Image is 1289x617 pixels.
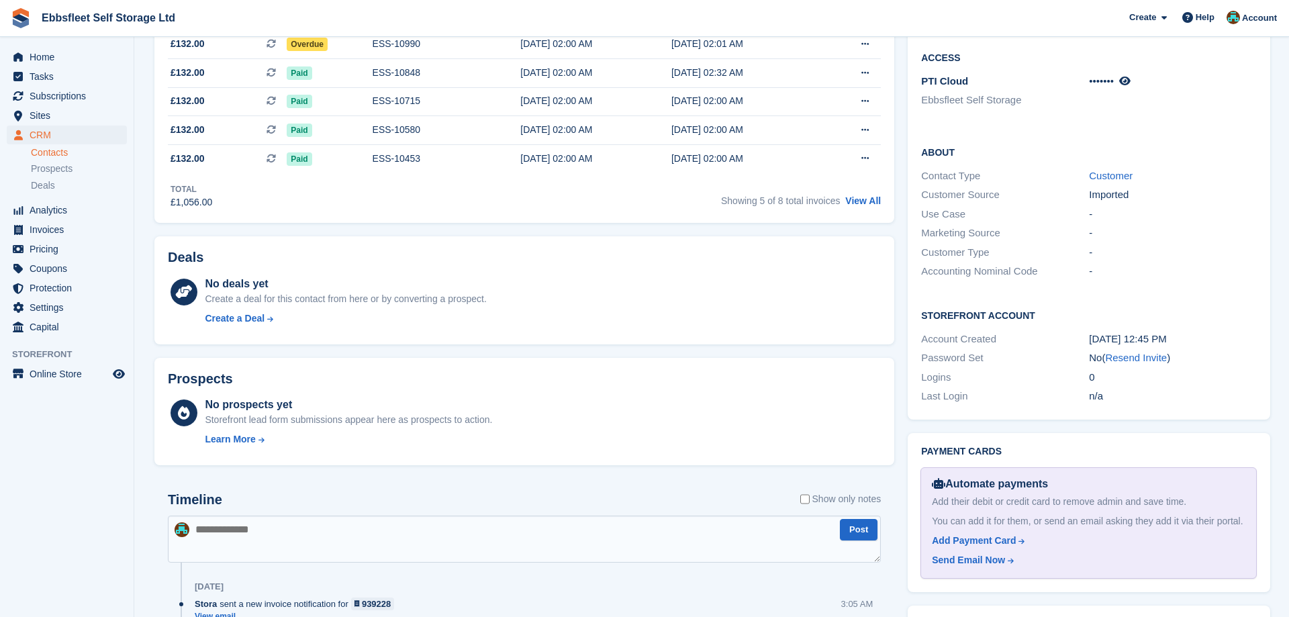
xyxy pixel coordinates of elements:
[171,37,205,51] span: £132.00
[1129,11,1156,24] span: Create
[921,264,1089,279] div: Accounting Nominal Code
[30,201,110,220] span: Analytics
[7,318,127,336] a: menu
[373,152,521,166] div: ESS-10453
[30,87,110,105] span: Subscriptions
[205,397,492,413] div: No prospects yet
[30,298,110,317] span: Settings
[205,413,492,427] div: Storefront lead form submissions appear here as prospects to action.
[7,298,127,317] a: menu
[1102,352,1170,363] span: ( )
[175,522,189,537] img: George Spring
[921,187,1089,203] div: Customer Source
[195,598,401,610] div: sent a new invoice notification for
[520,37,671,51] div: [DATE] 02:00 AM
[171,183,212,195] div: Total
[373,94,521,108] div: ESS-10715
[1089,350,1257,366] div: No
[921,245,1089,260] div: Customer Type
[520,123,671,137] div: [DATE] 02:00 AM
[30,365,110,383] span: Online Store
[932,495,1245,509] div: Add their debit or credit card to remove admin and save time.
[171,195,212,209] div: £1,056.00
[195,598,217,610] span: Stora
[840,519,877,541] button: Post
[287,152,312,166] span: Paid
[520,152,671,166] div: [DATE] 02:00 AM
[921,93,1089,108] li: Ebbsfleet Self Storage
[7,67,127,86] a: menu
[205,276,486,292] div: No deals yet
[30,259,110,278] span: Coupons
[31,146,127,159] a: Contacts
[7,220,127,239] a: menu
[1089,264,1257,279] div: -
[373,123,521,137] div: ESS-10580
[171,94,205,108] span: £132.00
[671,152,822,166] div: [DATE] 02:00 AM
[1196,11,1214,24] span: Help
[1089,226,1257,241] div: -
[1089,245,1257,260] div: -
[1089,170,1133,181] a: Customer
[921,308,1257,322] h2: Storefront Account
[168,371,233,387] h2: Prospects
[671,94,822,108] div: [DATE] 02:00 AM
[7,126,127,144] a: menu
[800,492,810,506] input: Show only notes
[1089,332,1257,347] div: [DATE] 12:45 PM
[921,350,1089,366] div: Password Set
[921,332,1089,347] div: Account Created
[171,152,205,166] span: £132.00
[30,220,110,239] span: Invoices
[287,66,312,80] span: Paid
[932,476,1245,492] div: Automate payments
[932,553,1005,567] div: Send Email Now
[30,318,110,336] span: Capital
[921,169,1089,184] div: Contact Type
[1242,11,1277,25] span: Account
[845,195,881,206] a: View All
[921,446,1257,457] h2: Payment cards
[932,534,1240,548] a: Add Payment Card
[31,179,127,193] a: Deals
[520,94,671,108] div: [DATE] 02:00 AM
[31,162,127,176] a: Prospects
[721,195,840,206] span: Showing 5 of 8 total invoices
[1227,11,1240,24] img: George Spring
[373,66,521,80] div: ESS-10848
[362,598,391,610] div: 939228
[1089,389,1257,404] div: n/a
[205,432,492,446] a: Learn More
[287,38,328,51] span: Overdue
[800,492,881,506] label: Show only notes
[932,534,1016,548] div: Add Payment Card
[1089,187,1257,203] div: Imported
[287,124,312,137] span: Paid
[1089,75,1114,87] span: •••••••
[7,106,127,125] a: menu
[12,348,134,361] span: Storefront
[31,179,55,192] span: Deals
[921,226,1089,241] div: Marketing Source
[351,598,395,610] a: 939228
[30,48,110,66] span: Home
[11,8,31,28] img: stora-icon-8386f47178a22dfd0bd8f6a31ec36ba5ce8667c1dd55bd0f319d3a0aa187defe.svg
[921,50,1257,64] h2: Access
[921,389,1089,404] div: Last Login
[7,240,127,258] a: menu
[111,366,127,382] a: Preview store
[30,67,110,86] span: Tasks
[932,514,1245,528] div: You can add it for them, or send an email asking they add it via their portal.
[671,123,822,137] div: [DATE] 02:00 AM
[168,250,203,265] h2: Deals
[1089,370,1257,385] div: 0
[31,162,73,175] span: Prospects
[171,123,205,137] span: £132.00
[7,48,127,66] a: menu
[7,201,127,220] a: menu
[671,37,822,51] div: [DATE] 02:01 AM
[205,432,255,446] div: Learn More
[36,7,181,29] a: Ebbsfleet Self Storage Ltd
[168,492,222,508] h2: Timeline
